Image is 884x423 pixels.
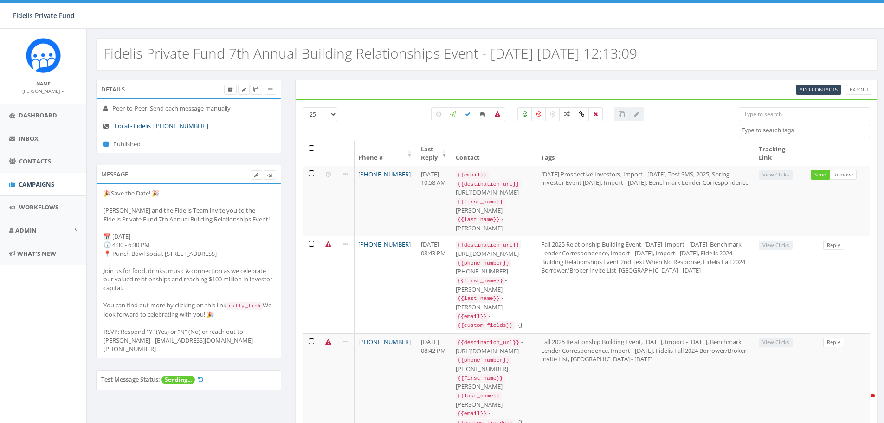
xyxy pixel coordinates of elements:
li: Published [97,135,281,153]
a: Send [811,170,830,180]
div: - [456,170,533,179]
a: Reply [823,241,844,250]
code: {{last_name}} [456,392,502,400]
code: {{last_name}} [456,294,502,303]
th: Contact [452,141,537,166]
div: 🎉Save the Date! 🎉 [PERSON_NAME] and the Fidelis Team invite you to the Fidelis Private Fund 7th A... [103,189,274,353]
code: {{last_name}} [456,215,502,224]
td: [DATE] Prospective Investors, Import - [DATE], Test SMS, 2025, Spring Investor Event [DATE], Impo... [537,166,755,236]
div: - [URL][DOMAIN_NAME] [456,240,533,258]
span: View Campaign Delivery Statistics [268,86,272,93]
th: Tracking Link [755,141,797,166]
code: {{first_name}} [456,277,505,285]
i: Peer-to-Peer [103,105,112,111]
label: Positive [517,107,532,121]
th: Tags [537,141,755,166]
div: - [PERSON_NAME] [456,276,533,293]
code: {{phone_number}} [456,259,511,267]
span: Workflows [19,203,58,211]
li: Peer-to-Peer: Send each message manually [97,99,281,117]
a: Remove [830,170,857,180]
h2: Fidelis Private Fund 7th Annual Building Relationships Event - [DATE] [DATE] 12:13:09 [103,46,637,61]
a: Add Contacts [796,85,841,95]
span: Contacts [19,157,51,165]
input: Type to search [739,107,870,121]
code: {{custom_fields}} [456,321,515,330]
code: {{phone_number}} [456,356,511,364]
code: {{destination_url}} [456,338,521,347]
span: Add Contacts [800,86,838,93]
div: - [PERSON_NAME] [456,197,533,215]
span: Edit Campaign Title [242,86,246,93]
span: Campaigns [19,180,54,189]
a: Export [846,85,872,95]
code: {{email}} [456,312,489,321]
label: Bounced [490,107,505,121]
label: Replied [475,107,490,121]
div: - [PERSON_NAME] [456,215,533,232]
a: [PHONE_NUMBER] [358,170,411,178]
a: Reply [823,338,844,347]
div: - [URL][DOMAIN_NAME] [456,179,533,197]
code: rally_link [226,302,263,310]
div: Message [96,165,281,183]
div: - [456,409,533,418]
span: Send Test Message [267,171,272,178]
label: Pending [431,107,446,121]
th: Phone #: activate to sort column ascending [355,141,417,166]
div: - [PERSON_NAME] [456,373,533,391]
label: Mixed [559,107,575,121]
a: Local - Fidelis [[PHONE_NUMBER]] [115,122,208,130]
span: Inbox [19,134,39,143]
code: {{email}} [456,171,489,179]
img: Rally_Corp_Icon.png [26,38,61,73]
span: Clone Campaign [253,86,258,93]
code: {{destination_url}} [456,180,521,189]
td: [DATE] 08:43 PM [417,236,452,333]
th: Last Reply: activate to sort column ascending [417,141,452,166]
small: Name [36,80,51,87]
span: Edit Campaign Body [254,171,258,178]
div: - [PHONE_NUMBER] [456,258,533,276]
div: - [456,312,533,321]
span: What's New [17,249,56,258]
span: Archive Campaign [228,86,233,93]
div: Details [96,80,281,98]
label: Test Message Status: [101,375,160,384]
div: - [URL][DOMAIN_NAME] [456,338,533,355]
small: [PERSON_NAME] [22,88,65,94]
div: - [PERSON_NAME] [456,391,533,409]
span: CSV files only [800,86,838,93]
iframe: Intercom live chat [852,391,875,414]
a: [PHONE_NUMBER] [358,240,411,248]
label: Delivered [460,107,476,121]
td: [DATE] 10:58 AM [417,166,452,236]
textarea: Search [742,126,870,135]
label: Removed [588,107,603,121]
span: Admin [15,226,37,234]
a: [PERSON_NAME] [22,86,65,95]
code: {{destination_url}} [456,241,521,249]
label: Sending [445,107,461,121]
td: Fall 2025 Relationship Building Event, [DATE], Import - [DATE], Benchmark Lender Correspondence, ... [537,236,755,333]
div: - [PERSON_NAME] [456,293,533,311]
label: Negative [531,107,546,121]
a: [PHONE_NUMBER] [358,338,411,346]
div: - [PHONE_NUMBER] [456,355,533,373]
span: Sending... [161,376,195,384]
code: {{first_name}} [456,374,505,383]
i: Published [103,141,113,147]
div: - {} [456,320,533,330]
code: {{first_name}} [456,198,505,206]
span: Dashboard [19,111,57,119]
label: Neutral [545,107,560,121]
label: Link Clicked [574,107,589,121]
code: {{email}} [456,410,489,418]
span: Fidelis Private Fund [13,11,75,20]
